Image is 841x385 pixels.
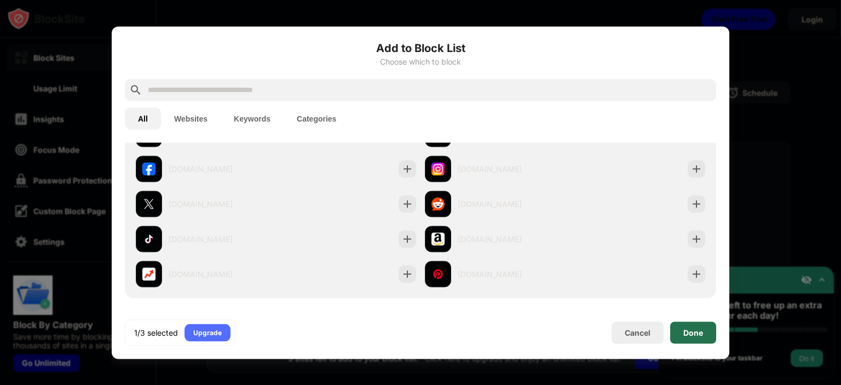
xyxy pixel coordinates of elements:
button: Keywords [221,107,284,129]
div: Upgrade [193,327,222,338]
img: favicons [431,232,445,245]
h6: Add to Block List [125,39,716,56]
div: [DOMAIN_NAME] [169,268,276,280]
div: [DOMAIN_NAME] [458,198,565,210]
img: favicons [431,162,445,175]
div: [DOMAIN_NAME] [458,163,565,175]
div: [DOMAIN_NAME] [169,198,276,210]
div: [DOMAIN_NAME] [458,268,565,280]
img: favicons [142,232,155,245]
div: [DOMAIN_NAME] [169,233,276,245]
img: favicons [142,162,155,175]
button: Websites [161,107,221,129]
div: Cancel [625,328,650,337]
img: favicons [431,267,445,280]
img: favicons [142,267,155,280]
div: 1/3 selected [134,327,178,338]
div: Choose which to block [125,57,716,66]
img: favicons [142,197,155,210]
button: All [125,107,161,129]
button: Categories [284,107,349,129]
div: [DOMAIN_NAME] [458,233,565,245]
img: favicons [431,197,445,210]
div: [DOMAIN_NAME] [169,163,276,175]
div: Done [683,328,703,337]
img: search.svg [129,83,142,96]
